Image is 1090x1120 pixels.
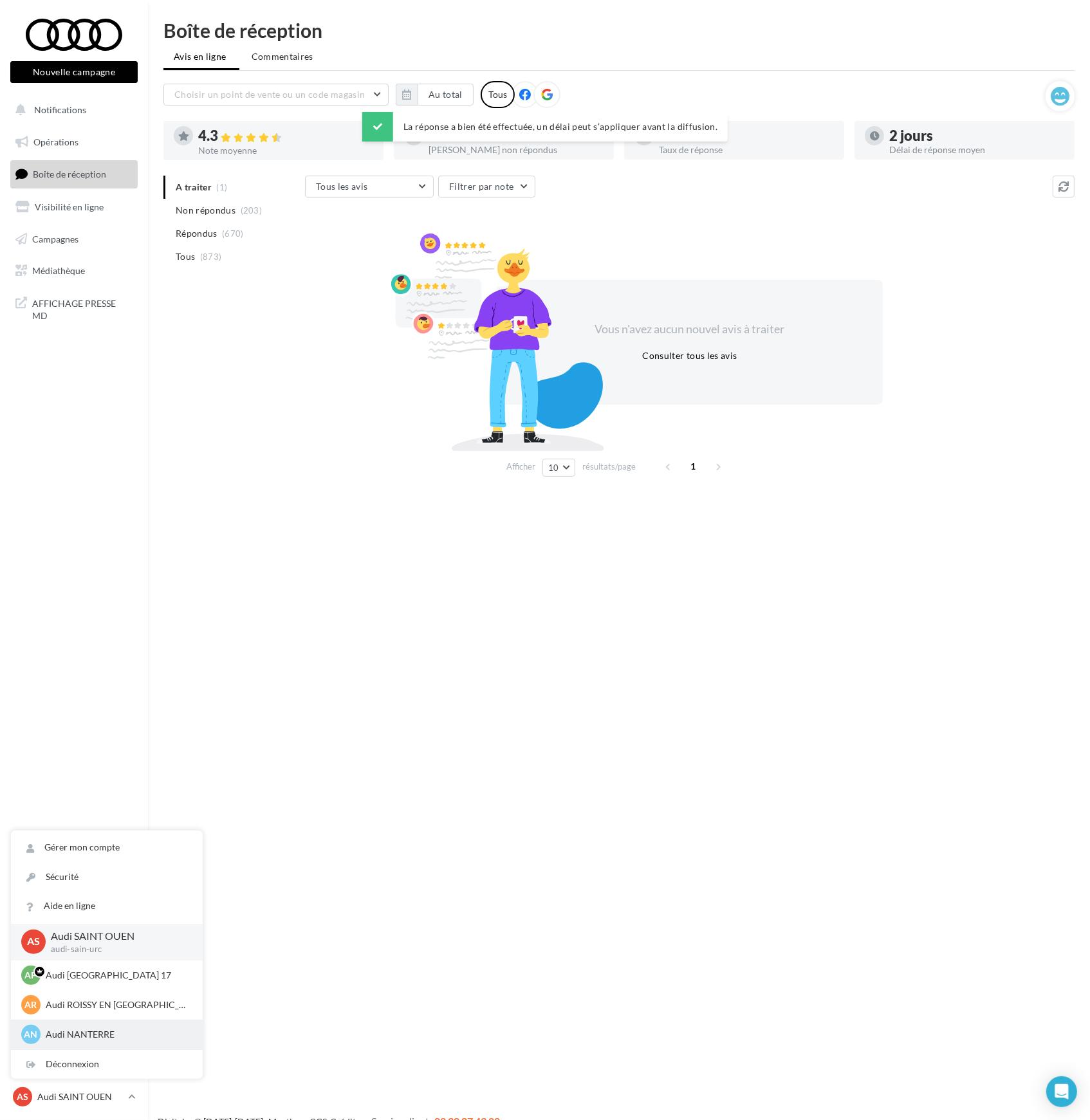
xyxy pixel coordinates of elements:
[506,461,535,473] span: Afficher
[163,84,389,106] button: Choisir un point de vente ou un code magasin
[176,250,195,263] span: Tous
[438,176,535,197] button: Filtrer par note
[889,145,1064,154] div: Délai de réponse moyen
[34,104,86,115] span: Notifications
[176,227,217,240] span: Répondus
[579,321,800,338] div: Vous n'avez aucun nouvel avis à traiter
[32,295,133,322] span: AFFICHAGE PRESSE MD
[8,96,135,124] button: Notifications
[582,461,636,473] span: résultats/page
[198,146,373,155] div: Note moyenne
[33,169,106,179] span: Boîte de réception
[637,348,742,363] button: Consulter tous les avis
[542,459,575,477] button: 10
[8,289,140,327] a: AFFICHAGE PRESSE MD
[481,81,515,108] div: Tous
[8,226,140,253] a: Campagnes
[27,935,40,950] span: AS
[46,1028,187,1041] p: Audi NANTERRE
[24,1028,38,1041] span: AN
[305,176,434,197] button: Tous les avis
[17,1090,28,1103] span: AS
[8,257,140,284] a: Médiathèque
[46,969,187,982] p: Audi [GEOGRAPHIC_DATA] 17
[8,194,140,221] a: Visibilité en ligne
[362,112,728,142] div: La réponse a bien été effectuée, un délai peut s’appliquer avant la diffusion.
[252,50,313,63] span: Commentaires
[548,463,559,473] span: 10
[25,998,37,1011] span: AR
[8,129,140,156] a: Opérations
[10,61,138,83] button: Nouvelle campagne
[222,228,244,239] span: (670)
[33,136,79,147] span: Opérations
[11,833,203,862] a: Gérer mon compte
[659,129,834,143] div: 77 %
[32,233,79,244] span: Campagnes
[241,205,263,216] span: (203)
[889,129,1064,143] div: 2 jours
[37,1090,123,1103] p: Audi SAINT OUEN
[163,21,1075,40] div: Boîte de réception
[11,892,203,921] a: Aide en ligne
[200,252,222,262] span: (873)
[51,929,182,944] p: Audi SAINT OUEN
[51,944,182,955] p: audi-sain-urc
[659,145,834,154] div: Taux de réponse
[396,84,474,106] button: Au total
[35,201,104,212] span: Visibilité en ligne
[198,129,373,143] div: 4.3
[1046,1076,1077,1107] div: Open Intercom Messenger
[174,89,365,100] span: Choisir un point de vente ou un code magasin
[11,1050,203,1079] div: Déconnexion
[11,863,203,892] a: Sécurité
[418,84,474,106] button: Au total
[683,456,704,477] span: 1
[316,181,368,192] span: Tous les avis
[10,1085,138,1109] a: AS Audi SAINT OUEN
[176,204,236,217] span: Non répondus
[8,160,140,188] a: Boîte de réception
[32,265,85,276] span: Médiathèque
[46,998,187,1011] p: Audi ROISSY EN [GEOGRAPHIC_DATA]
[25,969,37,982] span: AP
